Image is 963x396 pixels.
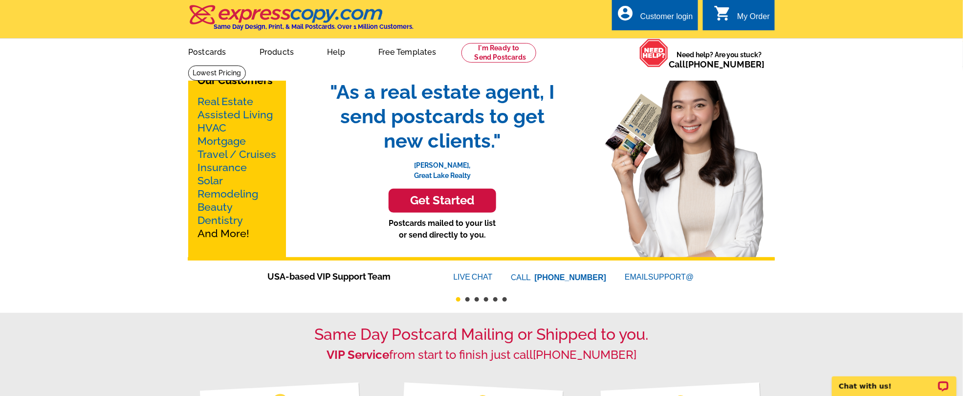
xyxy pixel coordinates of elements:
p: [PERSON_NAME], Great Lake Realty [320,153,565,181]
i: account_circle [617,4,635,22]
p: And More! [197,95,277,240]
a: LIVECHAT [454,273,493,281]
a: Real Estate [197,95,253,108]
h1: Same Day Postcard Mailing or Shipped to you. [188,325,775,344]
img: help [639,39,669,67]
a: [PHONE_NUMBER] [533,348,636,362]
a: Postcards [173,40,242,63]
button: 2 of 6 [465,297,470,302]
a: Free Templates [363,40,452,63]
a: Products [244,40,310,63]
span: Call [669,59,765,69]
button: 1 of 6 [456,297,460,302]
a: Insurance [197,161,247,174]
a: Assisted Living [197,109,273,121]
h3: Get Started [401,194,484,208]
button: 3 of 6 [475,297,479,302]
h2: from start to finish just call [188,348,775,362]
button: 5 of 6 [493,297,498,302]
a: Same Day Design, Print, & Mail Postcards. Over 1 Million Customers. [188,12,414,30]
a: Get Started [320,189,565,213]
button: 6 of 6 [503,297,507,302]
a: [PHONE_NUMBER] [685,59,765,69]
div: My Order [737,12,770,26]
div: Customer login [640,12,693,26]
a: HVAC [197,122,226,134]
a: Dentistry [197,214,243,226]
a: Mortgage [197,135,246,147]
button: 4 of 6 [484,297,488,302]
i: shopping_cart [714,4,731,22]
font: SUPPORT@ [648,271,695,283]
iframe: LiveChat chat widget [826,365,963,396]
a: EMAILSUPPORT@ [625,273,695,281]
font: LIVE [454,271,472,283]
a: Remodeling [197,188,258,200]
font: CALL [511,272,532,284]
span: "As a real estate agent, I send postcards to get new clients." [320,80,565,153]
a: account_circle Customer login [617,11,693,23]
a: Help [311,40,361,63]
a: Solar [197,175,223,187]
span: Need help? Are you stuck? [669,50,770,69]
h4: Same Day Design, Print, & Mail Postcards. Over 1 Million Customers. [214,23,414,30]
a: shopping_cart My Order [714,11,770,23]
a: [PHONE_NUMBER] [535,273,607,282]
strong: VIP Service [327,348,389,362]
span: USA-based VIP Support Team [268,270,424,283]
a: Beauty [197,201,233,213]
p: Postcards mailed to your list or send directly to you. [320,218,565,241]
a: Travel / Cruises [197,148,276,160]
